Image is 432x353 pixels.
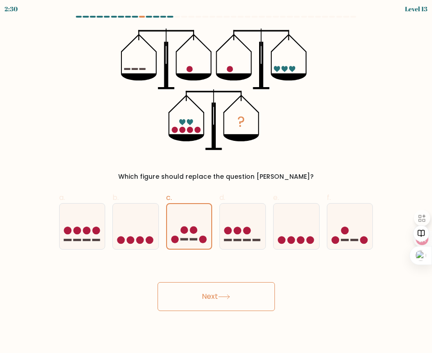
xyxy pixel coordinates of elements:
div: Level 13 [405,4,427,14]
span: d. [219,192,225,203]
span: a. [59,192,65,203]
button: Next [158,282,275,311]
span: b. [112,192,119,203]
span: f. [327,192,331,203]
div: 2:30 [5,4,18,14]
tspan: ? [237,112,245,132]
span: e. [273,192,279,203]
div: Which figure should replace the question [PERSON_NAME]? [65,172,368,181]
span: c. [166,192,172,203]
